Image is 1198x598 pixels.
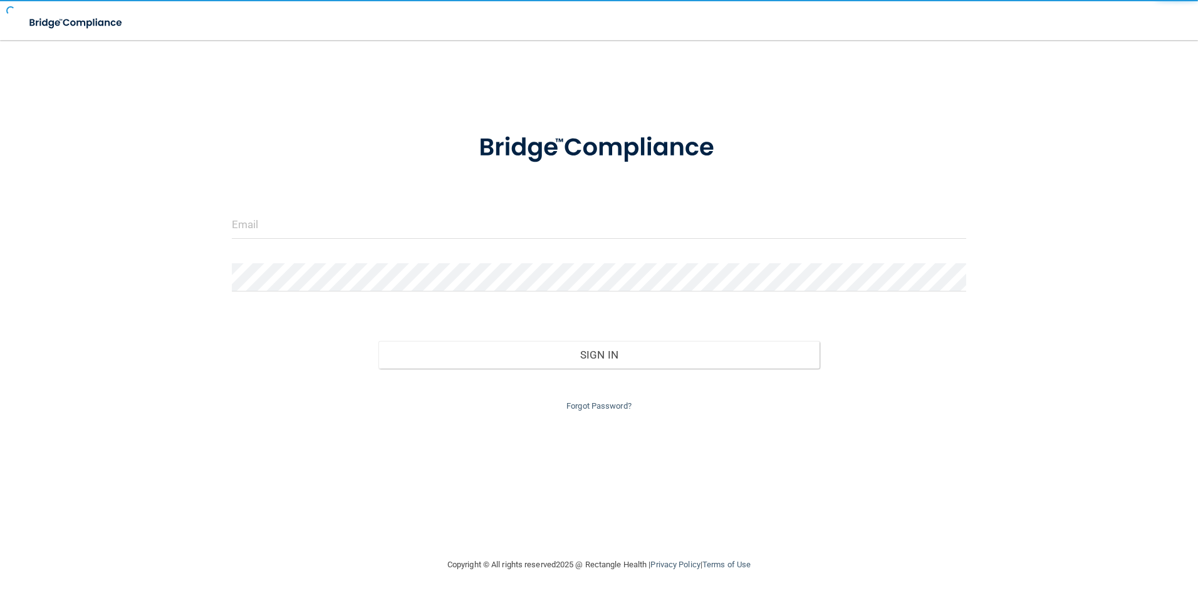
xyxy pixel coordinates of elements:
button: Sign In [378,341,820,369]
a: Terms of Use [702,560,751,569]
div: Copyright © All rights reserved 2025 @ Rectangle Health | | [370,545,828,585]
input: Email [232,211,967,239]
a: Privacy Policy [650,560,700,569]
img: bridge_compliance_login_screen.278c3ca4.svg [453,115,745,181]
a: Forgot Password? [566,401,632,411]
img: bridge_compliance_login_screen.278c3ca4.svg [19,10,134,36]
